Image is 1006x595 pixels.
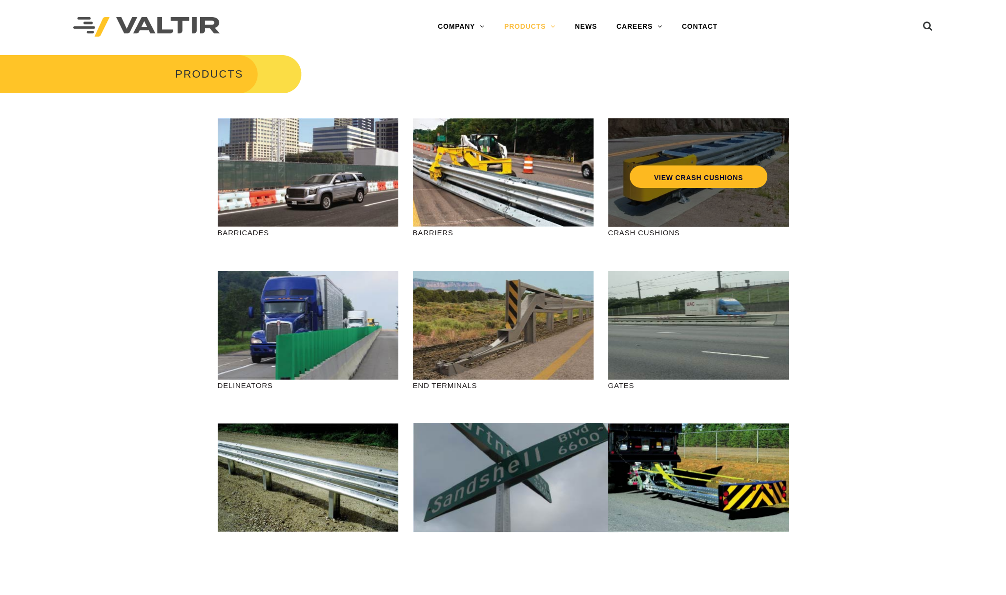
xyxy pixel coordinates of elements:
[413,380,594,391] p: END TERMINALS
[672,17,727,37] a: CONTACT
[607,17,672,37] a: CAREERS
[73,17,220,37] img: Valtir
[608,380,789,391] p: GATES
[494,17,565,37] a: PRODUCTS
[565,17,607,37] a: NEWS
[218,380,398,391] p: DELINEATORS
[413,227,594,238] p: BARRIERS
[428,17,494,37] a: COMPANY
[629,165,767,188] a: VIEW CRASH CUSHIONS
[608,227,789,238] p: CRASH CUSHIONS
[218,227,398,238] p: BARRICADES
